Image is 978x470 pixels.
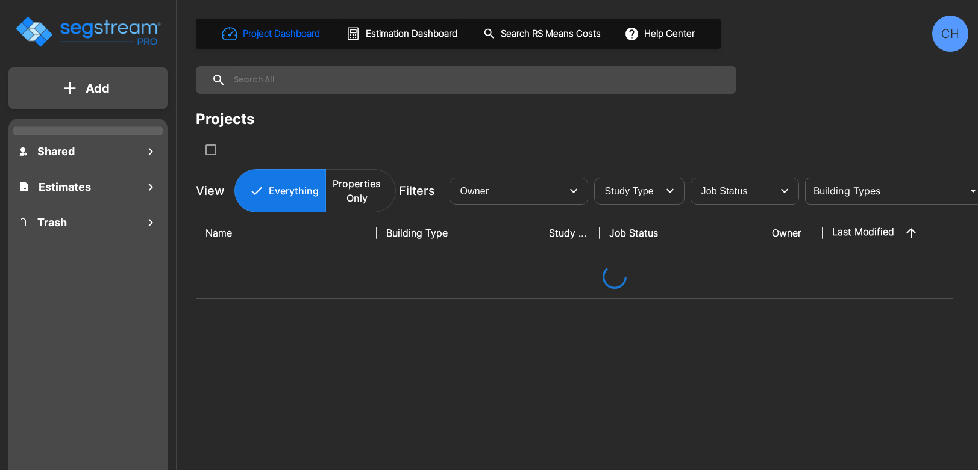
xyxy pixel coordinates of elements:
[366,27,457,41] h1: Estimation Dashboard
[478,22,607,46] button: Search RS Means Costs
[37,143,75,159] h1: Shared
[196,108,254,130] div: Projects
[86,79,110,97] p: Add
[37,214,67,230] h1: Trash
[199,138,223,162] button: SelectAll
[762,211,823,255] th: Owner
[399,182,435,200] p: Filters
[539,211,600,255] th: Study Type
[605,186,654,196] span: Study Type
[341,21,464,46] button: Estimation Dashboard
[460,186,489,196] span: Owner
[932,16,968,52] div: CH
[809,182,962,199] input: Building Types
[226,66,730,94] input: Search All
[333,176,381,205] p: Properties Only
[622,22,700,45] button: Help Center
[8,71,168,106] button: Add
[196,211,377,255] th: Name
[693,174,773,208] div: Select
[452,174,562,208] div: Select
[243,27,320,41] h1: Project Dashboard
[217,20,327,47] button: Project Dashboard
[269,184,319,198] p: Everything
[701,186,748,196] span: Job Status
[823,211,955,255] th: Last Modified
[234,169,326,212] button: Everything
[234,169,396,212] div: Platform
[325,169,396,212] button: Properties Only
[377,211,539,255] th: Building Type
[501,27,601,41] h1: Search RS Means Costs
[600,211,762,255] th: Job Status
[196,182,225,200] p: View
[597,174,658,208] div: Select
[14,14,161,49] img: Logo
[39,179,91,195] h1: Estimates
